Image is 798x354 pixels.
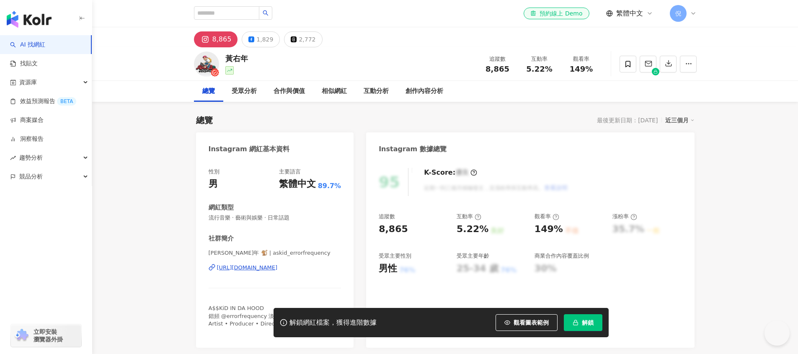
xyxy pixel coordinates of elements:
[19,167,43,186] span: 競品分析
[526,65,552,73] span: 5.22%
[34,328,63,343] span: 立即安裝 瀏覽器外掛
[212,34,232,45] div: 8,865
[535,213,559,220] div: 觀看率
[289,318,377,327] div: 解鎖網紅檔案，獲得進階數據
[570,65,593,73] span: 149%
[263,10,269,16] span: search
[665,115,695,126] div: 近三個月
[19,73,37,92] span: 資源庫
[530,9,582,18] div: 預約線上 Demo
[19,148,43,167] span: 趨勢分析
[232,86,257,96] div: 受眾分析
[10,135,44,143] a: 洞察報告
[274,86,305,96] div: 合作與價值
[225,53,248,64] div: 黃右年
[10,59,38,68] a: 找貼文
[10,155,16,161] span: rise
[379,262,397,275] div: 男性
[194,52,219,77] img: KOL Avatar
[209,168,220,176] div: 性別
[535,223,563,236] div: 149%
[616,9,643,18] span: 繁體中文
[10,116,44,124] a: 商案媒合
[582,319,594,326] span: 解鎖
[457,223,488,236] div: 5.22%
[379,213,395,220] div: 追蹤數
[209,249,341,257] span: [PERSON_NAME]年 🐒 | askid_errorfrequency
[612,213,637,220] div: 漲粉率
[457,252,489,260] div: 受眾主要年齡
[524,55,555,63] div: 互動率
[209,203,234,212] div: 網紅類型
[7,11,52,28] img: logo
[279,178,316,191] div: 繁體中文
[209,305,333,342] span: A$$KiD IN DA HOOD 錯頻 @errorfrequency 淡水娛樂城 Artist • Producer • Director 合作邀約 ➤ [EMAIL_ADDRESS][DO...
[209,145,290,154] div: Instagram 網紅基本資料
[217,264,278,271] div: [URL][DOMAIN_NAME]
[11,324,81,347] a: chrome extension立即安裝 瀏覽器外掛
[209,264,341,271] a: [URL][DOMAIN_NAME]
[13,329,30,342] img: chrome extension
[279,168,301,176] div: 主要語言
[535,252,589,260] div: 商業合作內容覆蓋比例
[209,178,218,191] div: 男
[514,319,549,326] span: 觀看圖表範例
[597,117,658,124] div: 最後更新日期：[DATE]
[379,145,447,154] div: Instagram 數據總覽
[318,181,341,191] span: 89.7%
[10,41,45,49] a: searchAI 找網紅
[209,234,234,243] div: 社群簡介
[202,86,215,96] div: 總覽
[379,252,411,260] div: 受眾主要性別
[256,34,273,45] div: 1,829
[424,168,477,177] div: K-Score :
[379,223,408,236] div: 8,865
[496,314,558,331] button: 觀看圖表範例
[242,31,280,47] button: 1,829
[194,31,238,47] button: 8,865
[209,214,341,222] span: 流行音樂 · 藝術與娛樂 · 日常話題
[284,31,322,47] button: 2,772
[299,34,315,45] div: 2,772
[675,9,681,18] span: 倪
[322,86,347,96] div: 相似網紅
[364,86,389,96] div: 互動分析
[457,213,481,220] div: 互動率
[405,86,443,96] div: 創作內容分析
[10,97,76,106] a: 效益預測報告BETA
[196,114,213,126] div: 總覽
[566,55,597,63] div: 觀看率
[486,65,509,73] span: 8,865
[524,8,589,19] a: 預約線上 Demo
[564,314,602,331] button: 解鎖
[482,55,514,63] div: 追蹤數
